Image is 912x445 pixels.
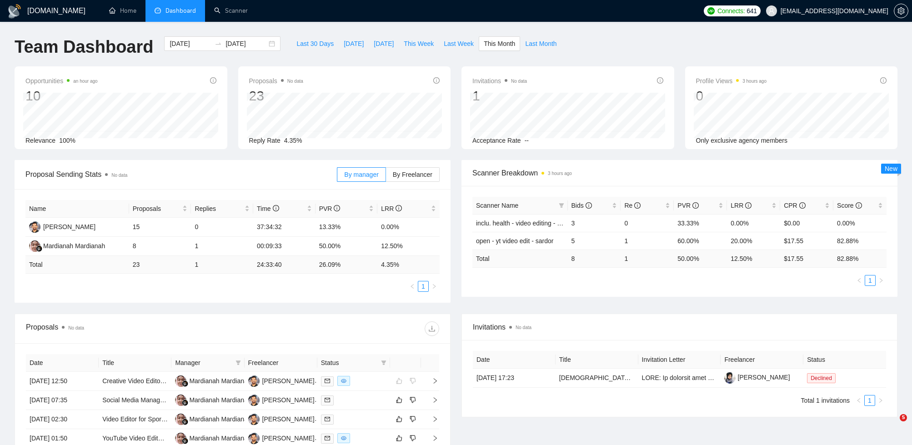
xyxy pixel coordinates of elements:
span: info-circle [334,205,340,211]
span: [DATE] [344,39,364,49]
span: download [425,325,439,332]
span: Proposal Sending Stats [25,169,337,180]
span: Relevance [25,137,55,144]
a: [PERSON_NAME] [724,374,790,381]
th: Replies [191,200,253,218]
span: dislike [410,415,416,423]
span: filter [234,356,243,370]
div: [PERSON_NAME] [43,222,95,232]
td: 0 [191,218,253,237]
button: right [875,395,886,406]
button: This Week [399,36,439,51]
td: 15 [129,218,191,237]
td: Video Editor for Sports/Fitness Content (10 Sports, 10 Trophies Project) [99,410,171,429]
li: Previous Page [407,281,418,292]
a: [DEMOGRAPHIC_DATA] Speakers of Arabic – Talent Bench for Future Managed Services Recording Projects [559,374,869,381]
span: like [396,415,402,423]
span: info-circle [799,202,806,209]
span: Only exclusive agency members [696,137,788,144]
a: AT[PERSON_NAME] [248,415,315,422]
div: Mardianah Mardianah [43,241,105,251]
button: setting [894,4,908,18]
div: [PERSON_NAME] [262,376,315,386]
span: filter [236,360,241,365]
span: Opportunities [25,75,98,86]
span: Acceptance Rate [472,137,521,144]
span: [DATE] [374,39,394,49]
time: an hour ago [73,79,97,84]
td: 0.00% [833,214,887,232]
td: 82.88 % [833,250,887,267]
td: Social Media Manager & Content Creator [99,391,171,410]
td: 1 [621,232,674,250]
div: Mardianah Mardianah [189,433,251,443]
span: filter [381,360,386,365]
span: setting [894,7,908,15]
input: End date [225,39,267,49]
img: gigradar-bm.png [182,380,188,387]
td: 4.35 % [377,256,440,274]
span: mail [325,397,330,403]
img: gigradar-bm.png [182,438,188,444]
button: like [394,414,405,425]
td: 50.00% [316,237,378,256]
a: homeHome [109,7,136,15]
span: Proposals [133,204,181,214]
a: searchScanner [214,7,248,15]
a: AT[PERSON_NAME] [29,223,95,230]
td: 23 [129,256,191,274]
span: Status [321,358,377,368]
span: right [425,378,438,384]
span: info-circle [586,202,592,209]
a: MMMardianah Mardianah [175,415,251,422]
button: right [429,281,440,292]
td: 12.50% [377,237,440,256]
td: Total [25,256,129,274]
img: MM [175,433,186,444]
td: Native Speakers of Arabic – Talent Bench for Future Managed Services Recording Projects [556,369,638,388]
span: This Month [484,39,515,49]
span: Manager [175,358,231,368]
td: 82.88% [833,232,887,250]
li: Total 1 invitations [801,395,850,406]
span: Dashboard [165,7,196,15]
span: info-circle [396,205,402,211]
span: Profile Views [696,75,767,86]
span: Invitations [473,321,886,333]
td: 3 [568,214,621,232]
span: New [885,165,897,172]
a: Video Editor for Sports/Fitness Content (10 Sports, 10 Trophies Project) [102,415,304,423]
span: No data [516,325,531,330]
th: Status [803,351,886,369]
iframe: Intercom live chat [881,414,903,436]
span: dislike [410,396,416,404]
button: dislike [407,395,418,405]
button: like [394,395,405,405]
div: Mardianah Mardianah [189,395,251,405]
span: Re [624,202,641,209]
span: 100% [59,137,75,144]
span: PVR [677,202,699,209]
td: Creative Video Editor for Instagram Reels and YouTube Shorts [99,372,171,391]
img: gigradar-bm.png [36,245,42,252]
a: open - yt video edit - sardor [476,237,553,245]
div: Mardianah Mardianah [189,376,251,386]
span: swap-right [215,40,222,47]
span: like [396,396,402,404]
button: Last Month [520,36,561,51]
span: info-circle [273,205,279,211]
li: Next Page [875,395,886,406]
button: This Month [479,36,520,51]
img: AT [248,395,260,406]
td: 37:34:32 [253,218,316,237]
td: 12.50 % [727,250,780,267]
li: Previous Page [853,395,864,406]
td: Total [472,250,568,267]
li: 1 [418,281,429,292]
span: Time [257,205,279,212]
th: Proposals [129,200,191,218]
span: to [215,40,222,47]
span: Last 30 Days [296,39,334,49]
a: AT[PERSON_NAME] [248,377,315,384]
button: right [876,275,887,286]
